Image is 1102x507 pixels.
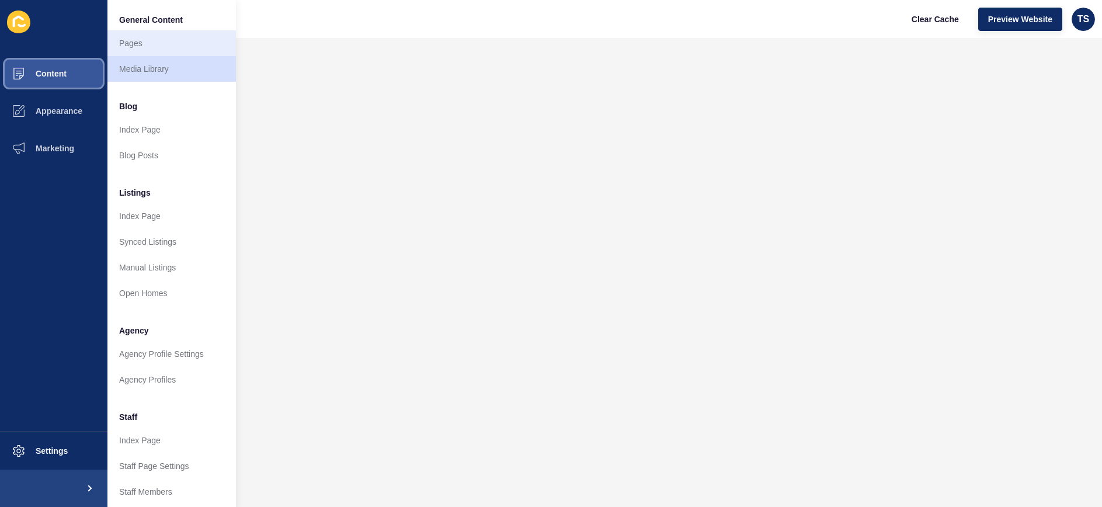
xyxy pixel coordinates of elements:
[107,341,236,367] a: Agency Profile Settings
[119,411,137,423] span: Staff
[107,229,236,255] a: Synced Listings
[107,30,236,56] a: Pages
[978,8,1062,31] button: Preview Website
[107,56,236,82] a: Media Library
[107,203,236,229] a: Index Page
[107,428,236,453] a: Index Page
[119,187,151,199] span: Listings
[988,13,1052,25] span: Preview Website
[107,367,236,393] a: Agency Profiles
[119,100,137,112] span: Blog
[107,453,236,479] a: Staff Page Settings
[119,325,149,336] span: Agency
[119,14,183,26] span: General Content
[107,479,236,505] a: Staff Members
[107,117,236,143] a: Index Page
[107,280,236,306] a: Open Homes
[912,13,959,25] span: Clear Cache
[902,8,969,31] button: Clear Cache
[107,143,236,168] a: Blog Posts
[107,255,236,280] a: Manual Listings
[1077,13,1089,25] span: TS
